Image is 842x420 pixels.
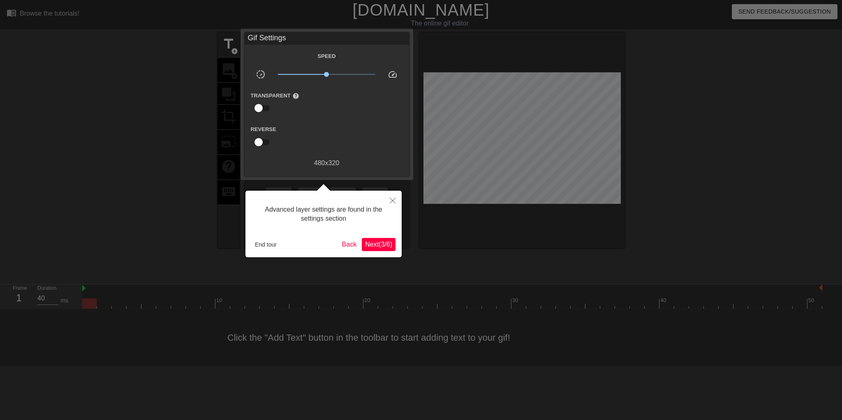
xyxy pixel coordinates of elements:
button: End tour [252,238,280,251]
span: Next ( 3 / 6 ) [365,241,392,248]
button: Back [339,238,360,251]
button: Close [384,191,402,210]
div: Advanced layer settings are found in the settings section [252,197,396,232]
button: Next [362,238,396,251]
